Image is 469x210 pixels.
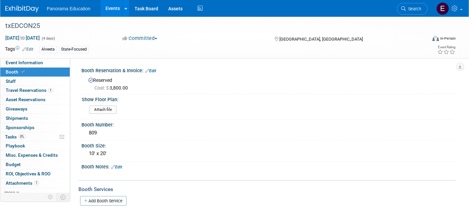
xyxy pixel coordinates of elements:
[0,179,70,188] a: Attachments1
[145,69,156,73] a: Edit
[3,20,417,32] div: txEDCON25
[0,188,70,197] a: more
[6,125,34,130] span: Sponsorships
[41,36,55,41] span: (4 days)
[111,165,122,169] a: Edit
[0,169,70,178] a: ROI, Objectives & ROO
[6,97,45,102] span: Asset Reservations
[0,58,70,67] a: Event Information
[45,193,56,201] td: Personalize Event Tab Strip
[81,66,456,74] div: Booth Reservation & Invoice:
[406,6,421,11] span: Search
[6,79,16,84] span: Staff
[6,162,21,167] span: Budget
[82,95,453,103] div: Show Floor Plan:
[0,68,70,77] a: Booth
[48,88,53,93] span: 1
[47,6,90,11] span: Panorama Education
[86,148,451,159] div: 10' x 20'
[19,35,26,41] span: to
[0,123,70,132] a: Sponsorships
[86,128,451,138] div: 809
[0,132,70,141] a: Tasks0%
[81,162,456,170] div: Booth Notes:
[22,47,33,52] a: Edit
[6,106,27,111] span: Giveaways
[6,143,25,148] span: Playbook
[18,134,26,139] span: 0%
[86,75,451,91] div: Reserved
[6,115,28,121] span: Shipments
[436,2,449,15] img: External Events Calendar
[397,3,428,15] a: Search
[432,36,439,41] img: Format-Inperson.png
[4,190,15,195] span: more
[0,77,70,86] a: Staff
[6,171,50,176] span: ROI, Objectives & ROO
[94,85,131,91] span: 3,800.00
[21,70,25,74] i: Booth reservation complete
[78,186,456,193] div: Booth Services
[39,46,57,53] div: Alveeta
[440,36,456,41] div: In-Person
[5,35,40,41] span: [DATE] [DATE]
[0,160,70,169] a: Budget
[56,193,70,201] td: Toggle Event Tabs
[0,141,70,150] a: Playbook
[80,196,127,206] a: Add Booth Service
[34,180,39,185] span: 1
[81,141,456,149] div: Booth Size:
[5,134,26,139] span: Tasks
[0,86,70,95] a: Travel Reservations1
[279,37,363,42] span: [GEOGRAPHIC_DATA], [GEOGRAPHIC_DATA]
[6,152,58,158] span: Misc. Expenses & Credits
[6,60,43,65] span: Event Information
[0,105,70,113] a: Giveaways
[6,180,39,186] span: Attachments
[81,120,456,128] div: Booth Number:
[437,46,455,49] div: Event Rating
[5,6,39,12] img: ExhibitDay
[389,35,456,45] div: Event Format
[0,114,70,123] a: Shipments
[120,35,160,42] button: Committed
[59,46,89,53] div: State-Focused
[0,95,70,104] a: Asset Reservations
[6,88,53,93] span: Travel Reservations
[94,85,109,91] span: Cost: $
[0,151,70,160] a: Misc. Expenses & Credits
[5,46,33,53] td: Tags
[6,69,26,75] span: Booth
